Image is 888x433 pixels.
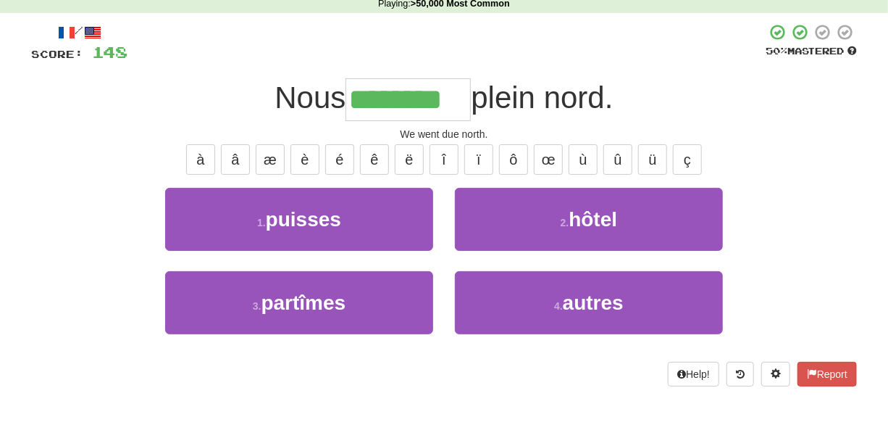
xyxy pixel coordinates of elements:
[360,144,389,175] button: ê
[797,362,857,387] button: Report
[257,217,266,228] small: 1 .
[430,144,458,175] button: î
[165,188,433,251] button: 1.puisses
[464,144,493,175] button: ï
[256,144,285,175] button: æ
[221,144,250,175] button: â
[569,208,617,231] span: hôtel
[253,300,261,312] small: 3 .
[603,144,632,175] button: û
[31,127,857,141] div: We went due north.
[186,144,215,175] button: à
[165,271,433,334] button: 3.partîmes
[92,43,127,61] span: 148
[31,48,83,60] span: Score:
[554,300,563,312] small: 4 .
[673,144,702,175] button: ç
[261,292,345,314] span: partîmes
[455,271,723,334] button: 4.autres
[563,292,624,314] span: autres
[638,144,667,175] button: ü
[561,217,569,228] small: 2 .
[534,144,563,175] button: œ
[325,144,354,175] button: é
[31,23,127,41] div: /
[569,144,598,175] button: ù
[290,144,319,175] button: è
[266,208,341,231] span: puisses
[471,81,613,115] span: plein nord.
[726,362,754,387] button: Round history (alt+y)
[275,81,345,115] span: Nous
[395,144,424,175] button: ë
[668,362,719,387] button: Help!
[766,45,787,57] span: 50 %
[766,45,857,58] div: Mastered
[499,144,528,175] button: ô
[455,188,723,251] button: 2.hôtel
